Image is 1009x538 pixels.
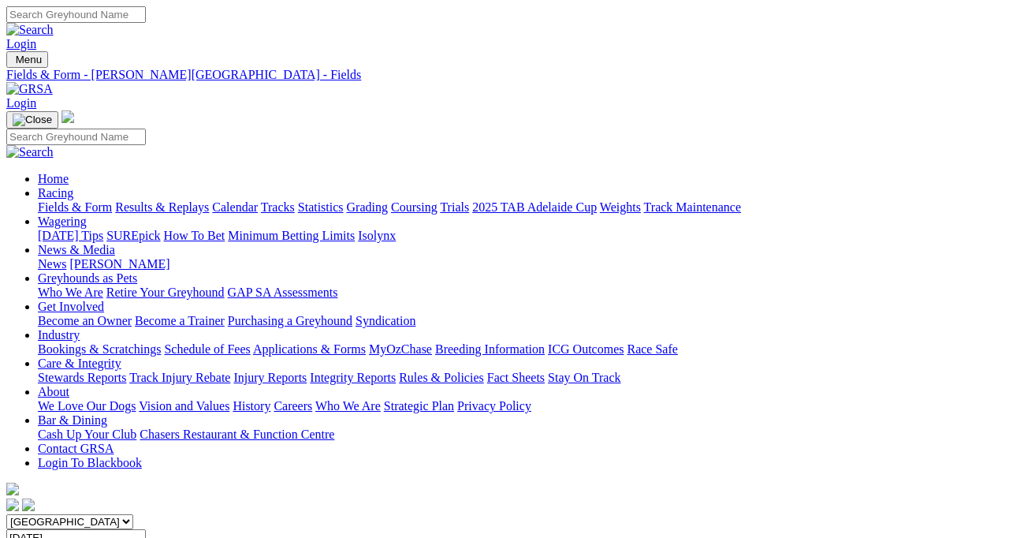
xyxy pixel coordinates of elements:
[253,342,366,356] a: Applications & Forms
[391,200,437,214] a: Coursing
[384,399,454,413] a: Strategic Plan
[38,229,103,242] a: [DATE] Tips
[61,110,74,123] img: logo-grsa-white.png
[233,399,270,413] a: History
[38,399,136,413] a: We Love Our Dogs
[164,342,250,356] a: Schedule of Fees
[69,257,169,271] a: [PERSON_NAME]
[228,314,352,327] a: Purchasing a Greyhound
[13,114,52,126] img: Close
[38,342,161,356] a: Bookings & Scratchings
[6,82,53,96] img: GRSA
[356,314,415,327] a: Syndication
[457,399,531,413] a: Privacy Policy
[38,186,73,200] a: Racing
[6,483,19,495] img: logo-grsa-white.png
[548,342,624,356] a: ICG Outcomes
[6,51,48,68] button: Toggle navigation
[38,413,107,427] a: Bar & Dining
[6,111,58,129] button: Toggle navigation
[347,200,388,214] a: Grading
[38,229,1003,243] div: Wagering
[212,200,258,214] a: Calendar
[6,145,54,159] img: Search
[261,200,295,214] a: Tracks
[135,314,225,327] a: Become a Trainer
[106,229,160,242] a: SUREpick
[440,200,469,214] a: Trials
[228,286,338,299] a: GAP SA Assessments
[38,314,1003,328] div: Get Involved
[38,342,1003,357] div: Industry
[472,200,597,214] a: 2025 TAB Adelaide Cup
[38,215,87,228] a: Wagering
[38,357,121,370] a: Care & Integrity
[310,371,396,384] a: Integrity Reports
[6,68,1003,82] a: Fields & Form - [PERSON_NAME][GEOGRAPHIC_DATA] - Fields
[6,37,36,50] a: Login
[38,257,1003,271] div: News & Media
[233,371,307,384] a: Injury Reports
[6,96,36,110] a: Login
[627,342,677,356] a: Race Safe
[139,399,229,413] a: Vision and Values
[38,399,1003,413] div: About
[38,456,142,469] a: Login To Blackbook
[38,385,69,398] a: About
[358,229,396,242] a: Isolynx
[22,499,35,511] img: twitter.svg
[164,229,225,242] a: How To Bet
[6,129,146,145] input: Search
[38,328,80,342] a: Industry
[38,286,103,299] a: Who We Are
[38,200,1003,215] div: Racing
[38,286,1003,300] div: Greyhounds as Pets
[129,371,230,384] a: Track Injury Rebate
[6,23,54,37] img: Search
[140,428,334,441] a: Chasers Restaurant & Function Centre
[38,200,112,214] a: Fields & Form
[38,428,1003,442] div: Bar & Dining
[228,229,355,242] a: Minimum Betting Limits
[6,6,146,23] input: Search
[487,371,545,384] a: Fact Sheets
[548,371,620,384] a: Stay On Track
[38,428,136,441] a: Cash Up Your Club
[38,300,104,313] a: Get Involved
[644,200,741,214] a: Track Maintenance
[6,499,19,511] img: facebook.svg
[38,172,69,185] a: Home
[369,342,432,356] a: MyOzChase
[315,399,381,413] a: Who We Are
[298,200,344,214] a: Statistics
[115,200,209,214] a: Results & Replays
[38,371,126,384] a: Stewards Reports
[600,200,641,214] a: Weights
[16,54,42,65] span: Menu
[38,442,114,455] a: Contact GRSA
[399,371,484,384] a: Rules & Policies
[106,286,225,299] a: Retire Your Greyhound
[38,257,66,271] a: News
[274,399,312,413] a: Careers
[38,271,137,285] a: Greyhounds as Pets
[38,243,115,256] a: News & Media
[435,342,545,356] a: Breeding Information
[38,314,132,327] a: Become an Owner
[38,371,1003,385] div: Care & Integrity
